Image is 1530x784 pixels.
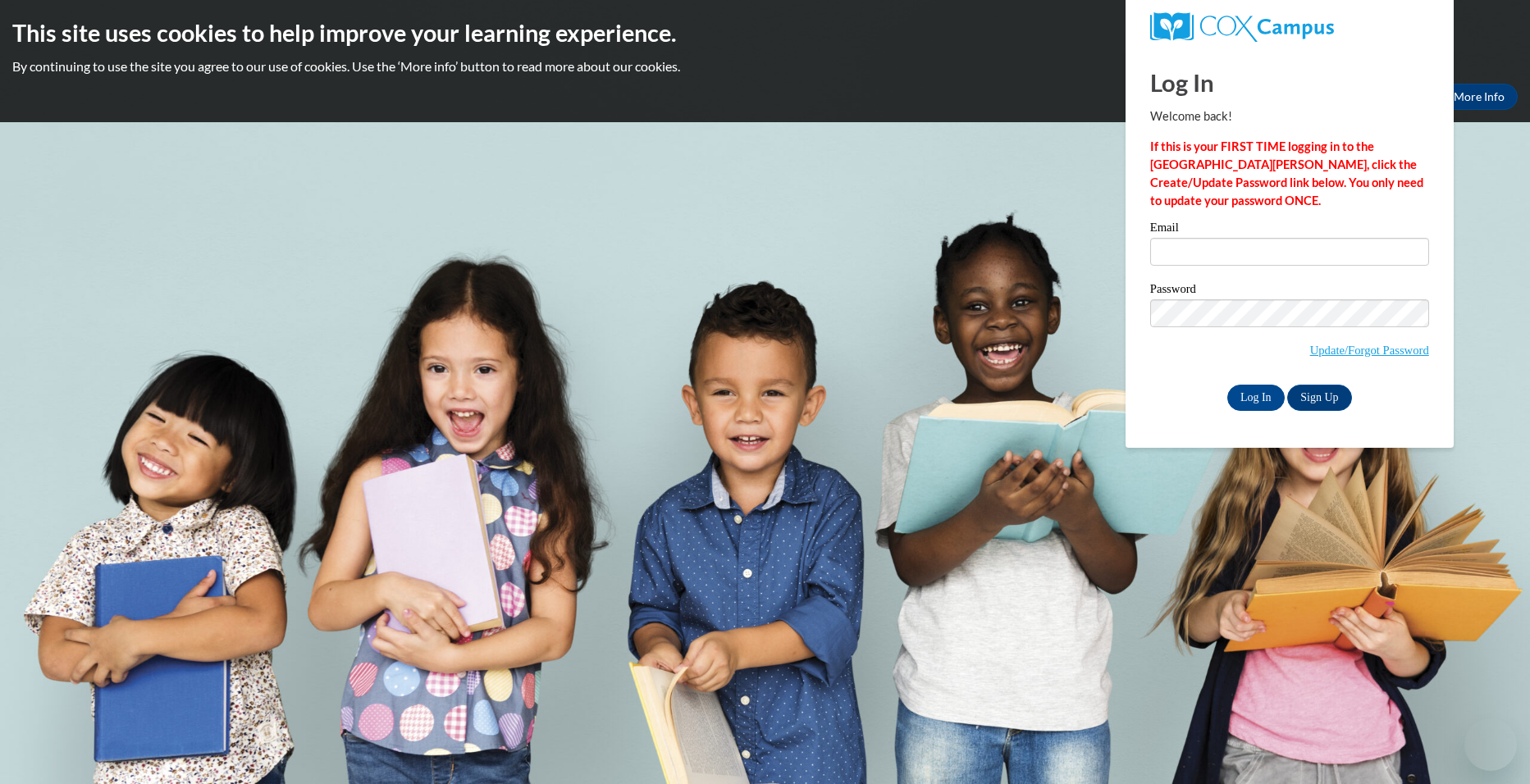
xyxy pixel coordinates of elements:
label: Email [1150,221,1429,238]
a: COX Campus [1150,12,1429,42]
strong: If this is your FIRST TIME logging in to the [GEOGRAPHIC_DATA][PERSON_NAME], click the Create/Upd... [1150,139,1423,207]
p: By continuing to use the site you agree to our use of cookies. Use the ‘More info’ button to read... [12,57,1518,75]
a: Update/Forgot Password [1310,344,1429,357]
input: Log In [1227,385,1285,411]
a: More Info [1441,84,1518,110]
h2: This site uses cookies to help improve your learning experience. [12,16,1518,49]
h1: Log In [1150,66,1429,99]
label: Password [1150,283,1429,299]
a: Sign Up [1287,385,1351,411]
p: Welcome back! [1150,107,1429,125]
img: COX Campus [1150,12,1334,42]
iframe: Button to launch messaging window [1464,718,1517,771]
